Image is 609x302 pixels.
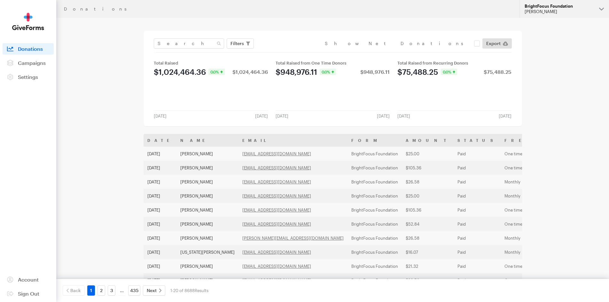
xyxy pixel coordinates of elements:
td: [PERSON_NAME] [176,189,238,203]
td: BrightFocus Foundation [347,147,402,161]
td: $26.58 [402,175,454,189]
td: [PERSON_NAME] [176,147,238,161]
div: BrightFocus Foundation [525,4,594,9]
td: BrightFocus Foundation [347,189,402,203]
td: BrightFocus Foundation [347,273,402,287]
td: [PERSON_NAME] [176,175,238,189]
td: [PERSON_NAME] [176,273,238,287]
td: [DATE] [144,231,176,245]
td: Paid [454,203,501,217]
td: [DATE] [144,189,176,203]
a: Export [482,38,512,49]
button: Filters [227,38,254,49]
th: Form [347,134,402,147]
span: Next [147,287,157,294]
td: [DATE] [144,273,176,287]
span: Export [486,40,501,47]
td: [PERSON_NAME] [176,217,238,231]
a: Next [143,285,165,296]
th: Frequency [501,134,574,147]
td: $16.07 [402,245,454,259]
div: 0.0% [208,69,225,75]
td: [PERSON_NAME] [176,161,238,175]
div: [DATE] [373,113,394,119]
span: Sign Out [18,290,39,297]
a: Campaigns [3,57,54,69]
td: One time [501,259,574,273]
img: GiveForms [12,13,44,30]
td: Paid [454,161,501,175]
th: Status [454,134,501,147]
div: [PERSON_NAME] [525,9,594,14]
td: One time [501,217,574,231]
a: 2 [98,285,105,296]
td: $25.00 [402,189,454,203]
td: BrightFocus Foundation [347,217,402,231]
a: [EMAIL_ADDRESS][DOMAIN_NAME] [242,250,311,255]
td: One time [501,273,574,287]
div: 1-20 of 8688 [170,285,208,296]
th: Name [176,134,238,147]
td: [PERSON_NAME] [176,203,238,217]
td: [DATE] [144,217,176,231]
span: Campaigns [18,60,46,66]
div: $948,976.11 [360,69,390,74]
td: $26.58 [402,273,454,287]
th: Amount [402,134,454,147]
a: [EMAIL_ADDRESS][DOMAIN_NAME] [242,165,311,170]
td: [PERSON_NAME] [176,259,238,273]
td: BrightFocus Foundation [347,259,402,273]
div: $75,488.25 [397,68,438,76]
td: Monthly [501,245,574,259]
input: Search Name & Email [154,38,224,49]
td: BrightFocus Foundation [347,161,402,175]
a: Sign Out [3,288,54,299]
div: [DATE] [394,113,414,119]
td: BrightFocus Foundation [347,245,402,259]
th: Date [144,134,176,147]
td: [DATE] [144,161,176,175]
div: [DATE] [150,113,170,119]
div: Total Raised [154,60,268,66]
span: Account [18,276,39,283]
div: [DATE] [272,113,292,119]
a: 435 [128,285,140,296]
a: [EMAIL_ADDRESS][DOMAIN_NAME] [242,207,311,213]
span: Filters [230,40,244,47]
td: BrightFocus Foundation [347,175,402,189]
td: $25.00 [402,147,454,161]
div: $75,488.25 [484,69,511,74]
a: [EMAIL_ADDRESS][DOMAIN_NAME] [242,151,311,156]
a: [EMAIL_ADDRESS][DOMAIN_NAME] [242,179,311,184]
span: Donations [18,46,43,52]
a: Donations [3,43,54,55]
span: Settings [18,74,38,80]
td: [DATE] [144,147,176,161]
td: BrightFocus Foundation [347,231,402,245]
div: $1,024,464.36 [232,69,268,74]
div: Total Raised from Recurring Donors [397,60,511,66]
a: [PERSON_NAME][EMAIL_ADDRESS][DOMAIN_NAME] [242,236,344,241]
a: [EMAIL_ADDRESS][DOMAIN_NAME] [242,278,311,283]
td: One time [501,161,574,175]
th: Email [238,134,347,147]
a: Settings [3,71,54,83]
a: 3 [108,285,115,296]
a: [EMAIL_ADDRESS][DOMAIN_NAME] [242,264,311,269]
td: Paid [454,217,501,231]
div: 0.0% [441,69,457,75]
a: Account [3,274,54,285]
td: Paid [454,245,501,259]
td: $26.58 [402,231,454,245]
td: Monthly [501,231,574,245]
div: Total Raised from One Time Donors [276,60,390,66]
td: Paid [454,231,501,245]
td: $105.36 [402,161,454,175]
td: One time [501,203,574,217]
div: [DATE] [251,113,272,119]
td: [DATE] [144,245,176,259]
span: Results [195,288,208,293]
td: Paid [454,147,501,161]
td: $105.36 [402,203,454,217]
td: Paid [454,259,501,273]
